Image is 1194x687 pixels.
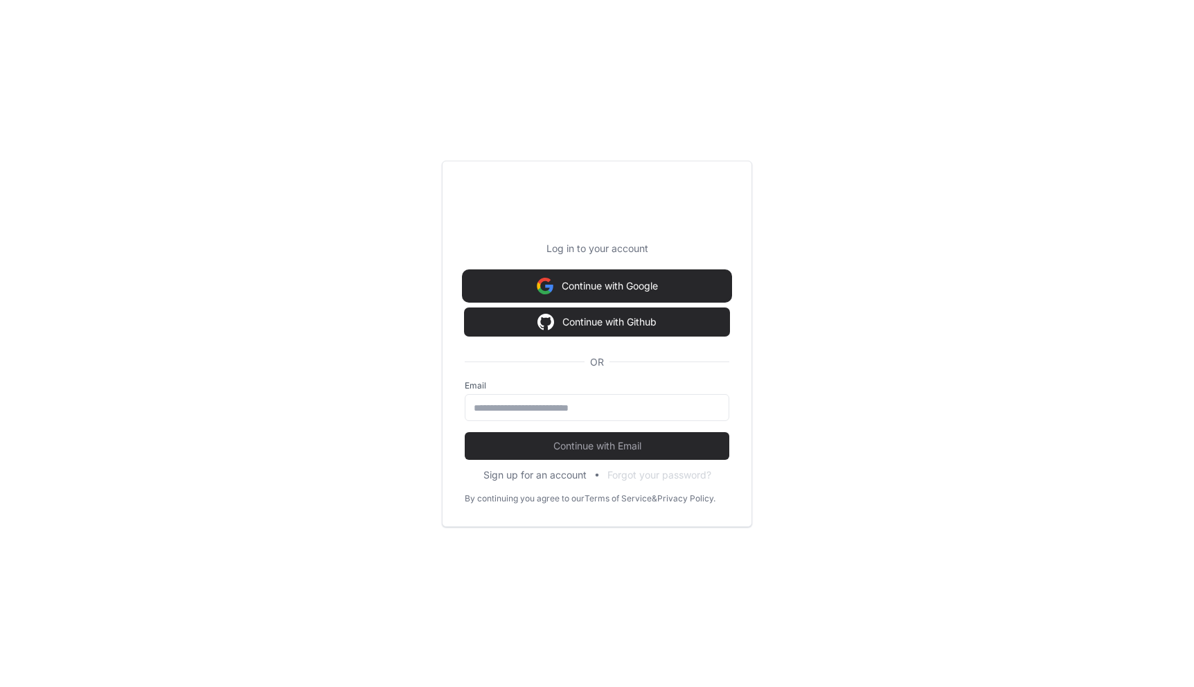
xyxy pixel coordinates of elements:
[465,380,729,391] label: Email
[607,468,711,482] button: Forgot your password?
[465,439,729,453] span: Continue with Email
[657,493,715,504] a: Privacy Policy.
[585,493,652,504] a: Terms of Service
[465,308,729,336] button: Continue with Github
[537,272,553,300] img: Sign in with google
[465,242,729,256] p: Log in to your account
[465,272,729,300] button: Continue with Google
[585,355,609,369] span: OR
[465,493,585,504] div: By continuing you agree to our
[465,432,729,460] button: Continue with Email
[483,468,587,482] button: Sign up for an account
[652,493,657,504] div: &
[537,308,554,336] img: Sign in with google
